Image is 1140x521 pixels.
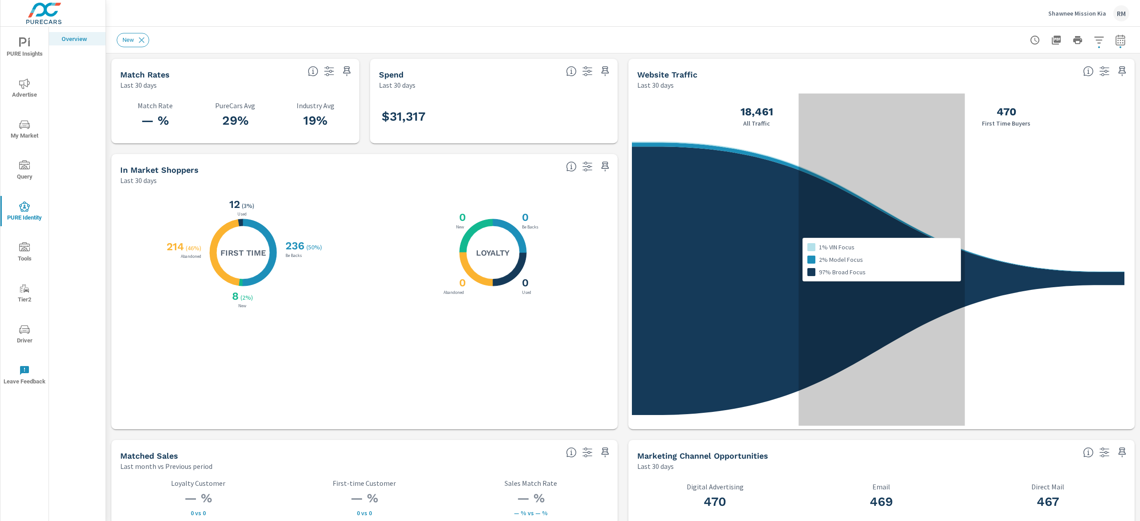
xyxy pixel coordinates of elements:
[520,225,540,229] p: Be Backs
[228,198,240,211] h3: 12
[379,70,403,79] h5: Spend
[165,240,184,253] h3: 214
[3,201,46,223] span: PURE Identity
[970,483,1126,491] p: Direct Mail
[1115,64,1129,78] span: Save this to your personalized report
[598,64,612,78] span: Save this to your personalized report
[284,240,305,252] h3: 236
[281,113,350,128] h3: 19%
[1083,447,1094,458] span: Matched shoppers that can be exported to each channel type. This is targetable traffic.
[819,243,855,252] p: 1% VIN Focus
[442,290,466,295] p: Abandoned
[819,255,863,264] p: 2% Model Focus
[284,253,304,258] p: Be Backs
[186,244,203,252] p: ( 46% )
[3,324,46,346] span: Driver
[457,277,466,289] h3: 0
[120,165,199,175] h5: In Market Shoppers
[49,32,106,45] div: Overview
[819,268,866,277] p: 97% Broad Focus
[220,248,266,258] h5: First Time
[637,70,697,79] h5: Website Traffic
[804,494,960,509] h3: 469
[1083,66,1094,77] span: All traffic is the data we start with. It’s unique personas over a 30-day period. We don’t consid...
[3,160,46,182] span: Query
[120,509,276,517] p: 0 vs 0
[804,483,960,491] p: Email
[120,491,276,506] h3: — %
[637,461,674,472] p: Last 30 days
[242,202,256,210] p: ( 3% )
[120,461,212,472] p: Last month vs Previous period
[453,491,609,506] h3: — %
[1047,31,1065,49] button: "Export Report to PDF"
[179,254,203,259] p: Abandoned
[287,509,443,517] p: 0 vs 0
[120,113,190,128] h3: — %
[453,509,609,517] p: — % vs — %
[379,80,415,90] p: Last 30 days
[3,283,46,305] span: Tier2
[287,479,443,487] p: First-time Customer
[598,159,612,174] span: Save this to your personalized report
[1111,31,1129,49] button: Select Date Range
[120,70,170,79] h5: Match Rates
[120,479,276,487] p: Loyalty Customer
[3,119,46,141] span: My Market
[598,445,612,460] span: Save this to your personalized report
[61,34,98,43] p: Overview
[637,451,768,460] h5: Marketing Channel Opportunities
[566,161,577,172] span: Loyalty: Matched has purchased from the dealership before and has exhibited a preference through ...
[281,102,350,110] p: Industry Avg
[3,365,46,387] span: Leave Feedback
[236,212,248,216] p: Used
[1115,445,1129,460] span: Save this to your personalized report
[117,37,139,43] span: New
[1113,5,1129,21] div: RM
[1048,9,1106,17] p: Shawnee Mission Kia
[637,80,674,90] p: Last 30 days
[340,64,354,78] span: Save this to your personalized report
[236,304,248,308] p: New
[120,102,190,110] p: Match Rate
[970,494,1126,509] h3: 467
[1069,31,1087,49] button: Print Report
[120,451,178,460] h5: Matched Sales
[3,242,46,264] span: Tools
[637,483,793,491] p: Digital Advertising
[476,248,509,258] h5: Loyalty
[1090,31,1108,49] button: Apply Filters
[120,175,157,186] p: Last 30 days
[117,33,149,47] div: New
[120,80,157,90] p: Last 30 days
[3,37,46,59] span: PURE Insights
[453,479,609,487] p: Sales Match Rate
[520,290,533,295] p: Used
[566,447,577,458] span: Loyalty: Matches that have purchased from the dealership before and purchased within the timefram...
[287,491,443,506] h3: — %
[308,66,318,77] span: Match rate: % of Identifiable Traffic. Pure Identity avg: Avg match rate of all PURE Identity cus...
[240,293,255,301] p: ( 2% )
[457,211,466,224] h3: 0
[200,102,270,110] p: PureCars Avg
[520,211,529,224] h3: 0
[230,290,239,302] h3: 8
[200,113,270,128] h3: 29%
[3,78,46,100] span: Advertise
[306,243,324,251] p: ( 50% )
[454,225,466,229] p: New
[566,66,577,77] span: Total PureCars DigAdSpend. Data sourced directly from the Ad Platforms. Non-Purecars DigAd client...
[0,27,49,395] div: nav menu
[379,109,428,124] h3: $31,317
[520,277,529,289] h3: 0
[637,494,793,509] h3: 470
